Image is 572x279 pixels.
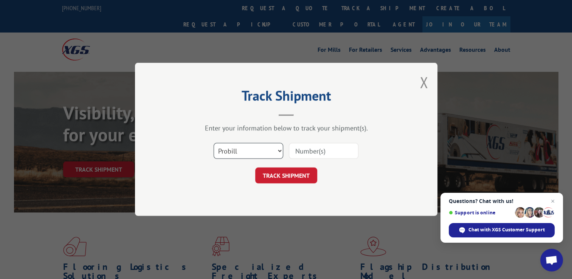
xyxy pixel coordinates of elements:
[420,72,428,92] button: Close modal
[540,249,563,271] div: Open chat
[255,168,317,184] button: TRACK SHIPMENT
[289,143,358,159] input: Number(s)
[449,223,555,237] div: Chat with XGS Customer Support
[173,90,400,105] h2: Track Shipment
[449,198,555,204] span: Questions? Chat with us!
[449,210,512,215] span: Support is online
[468,226,545,233] span: Chat with XGS Customer Support
[173,124,400,133] div: Enter your information below to track your shipment(s).
[548,197,557,206] span: Close chat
